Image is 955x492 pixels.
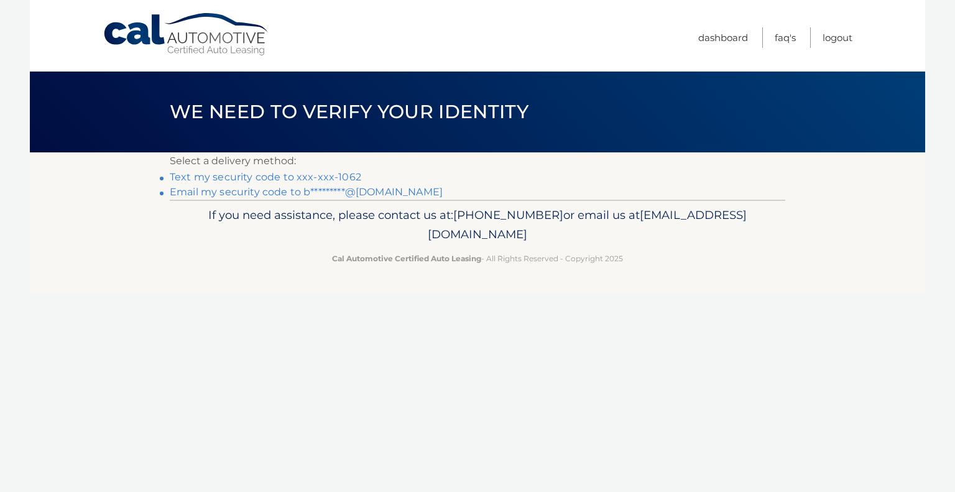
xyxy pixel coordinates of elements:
[332,254,481,263] strong: Cal Automotive Certified Auto Leasing
[698,27,748,48] a: Dashboard
[453,208,563,222] span: [PHONE_NUMBER]
[775,27,796,48] a: FAQ's
[823,27,852,48] a: Logout
[170,100,528,123] span: We need to verify your identity
[178,252,777,265] p: - All Rights Reserved - Copyright 2025
[170,171,361,183] a: Text my security code to xxx-xxx-1062
[170,152,785,170] p: Select a delivery method:
[103,12,270,57] a: Cal Automotive
[178,205,777,245] p: If you need assistance, please contact us at: or email us at
[170,186,443,198] a: Email my security code to b*********@[DOMAIN_NAME]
